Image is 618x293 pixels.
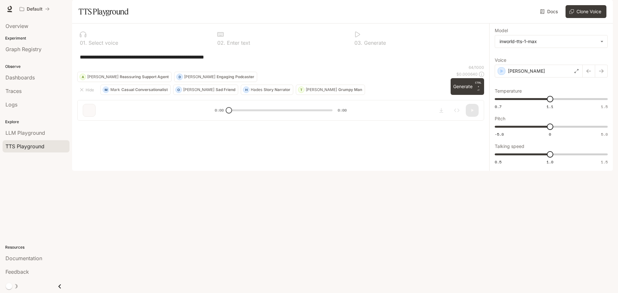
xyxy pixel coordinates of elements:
[177,72,183,82] div: D
[495,89,522,93] p: Temperature
[495,132,504,137] span: -5.0
[110,88,120,92] p: Mark
[566,5,606,18] button: Clone Voice
[100,85,171,95] button: MMarkCasual Conversationalist
[120,75,169,79] p: Reassuring Support Agent
[456,71,478,77] p: $ 0.000640
[184,75,215,79] p: [PERSON_NAME]
[27,6,42,12] p: Default
[549,132,551,137] span: 0
[80,72,86,82] div: A
[469,65,484,70] p: 64 / 1000
[508,68,545,74] p: [PERSON_NAME]
[547,104,553,109] span: 1.1
[176,85,182,95] div: O
[500,38,597,45] div: inworld-tts-1-max
[79,5,128,18] h1: TTS Playground
[298,85,304,95] div: T
[121,88,168,92] p: Casual Conversationalist
[354,40,362,45] p: 0 3 .
[362,40,386,45] p: Generate
[338,88,362,92] p: Grumpy Man
[495,28,508,33] p: Model
[495,35,607,48] div: inworld-tts-1-max
[241,85,293,95] button: HHadesStory Narrator
[243,85,249,95] div: H
[173,85,238,95] button: O[PERSON_NAME]Sad Friend
[495,104,501,109] span: 0.7
[216,88,235,92] p: Sad Friend
[495,144,524,149] p: Talking speed
[475,81,482,92] p: ⏎
[264,88,290,92] p: Story Narrator
[217,75,254,79] p: Engaging Podcaster
[87,40,118,45] p: Select voice
[251,88,262,92] p: Hades
[217,40,225,45] p: 0 2 .
[451,78,484,95] button: GenerateCTRL +⏎
[547,159,553,165] span: 1.0
[17,3,52,15] button: All workspaces
[306,88,337,92] p: [PERSON_NAME]
[475,81,482,88] p: CTRL +
[103,85,109,95] div: M
[77,72,172,82] button: A[PERSON_NAME]Reassuring Support Agent
[601,104,608,109] span: 1.5
[174,72,257,82] button: D[PERSON_NAME]Engaging Podcaster
[80,40,87,45] p: 0 1 .
[495,58,506,62] p: Voice
[87,75,118,79] p: [PERSON_NAME]
[183,88,214,92] p: [PERSON_NAME]
[495,116,505,121] p: Pitch
[296,85,365,95] button: T[PERSON_NAME]Grumpy Man
[225,40,250,45] p: Enter text
[495,159,501,165] span: 0.5
[77,85,98,95] button: Hide
[601,159,608,165] span: 1.5
[539,5,560,18] a: Docs
[601,132,608,137] span: 5.0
